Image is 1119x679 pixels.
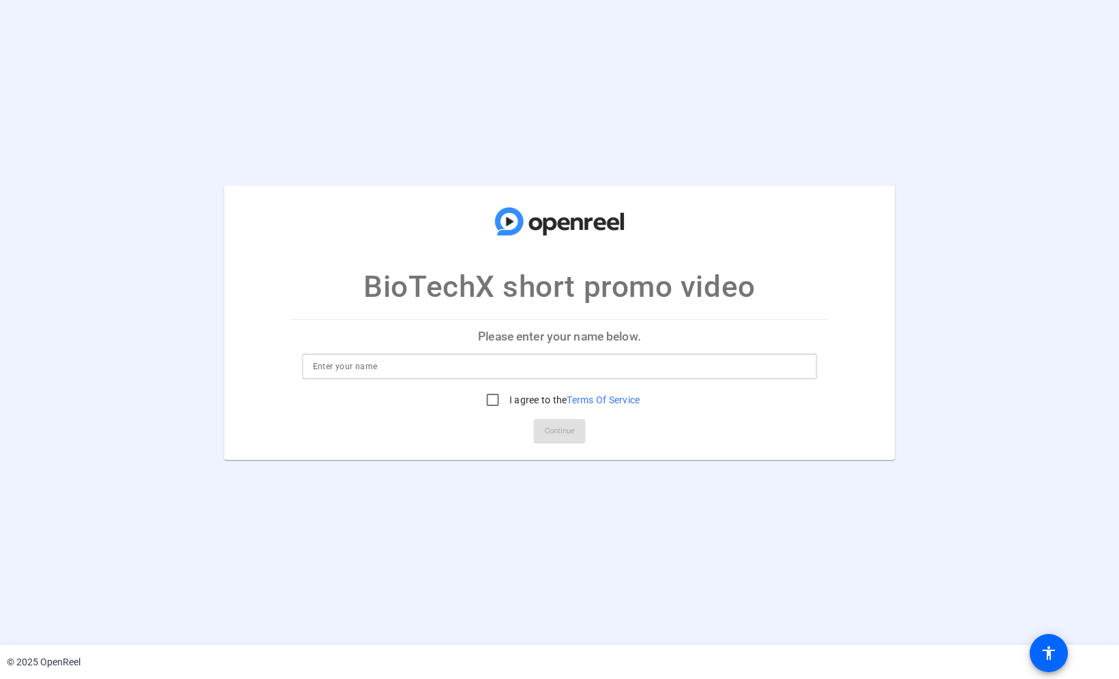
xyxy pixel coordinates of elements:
div: © 2025 OpenReel [7,655,80,669]
mat-icon: accessibility [1041,645,1057,661]
p: Please enter your name below. [291,320,829,353]
img: company-logo [492,199,628,244]
p: BioTechX short promo video [363,264,755,309]
input: Enter your name [313,358,807,375]
a: Terms Of Service [567,394,640,405]
label: I agree to the [507,393,640,407]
